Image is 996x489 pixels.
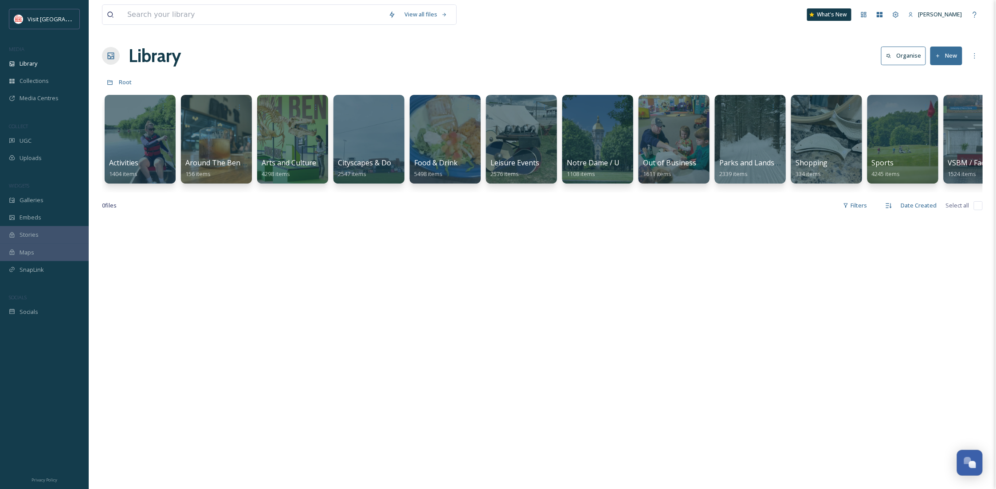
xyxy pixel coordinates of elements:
span: Around The Bend Series [185,158,267,168]
span: Notre Dame / Universities [567,158,654,168]
a: Root [119,77,132,87]
span: Collections [20,77,49,85]
span: SOCIALS [9,294,27,301]
a: What's New [807,8,851,21]
span: 5498 items [414,170,443,178]
a: Food & Drink5498 items [414,159,458,178]
span: 2339 items [719,170,748,178]
span: UGC [20,137,31,145]
span: Root [119,78,132,86]
span: 156 items [185,170,211,178]
span: MEDIA [9,46,24,52]
span: [PERSON_NAME] [918,10,962,18]
a: Leisure Events2576 items [490,159,539,178]
span: 1524 items [948,170,976,178]
a: Activities1404 items [109,159,138,178]
span: 1611 items [643,170,671,178]
a: Arts and Culture4298 items [262,159,316,178]
span: Parks and Landscapes [719,158,793,168]
span: Sports [872,158,894,168]
span: Media Centres [20,94,59,102]
a: View all files [400,6,452,23]
a: Organise [881,47,930,65]
span: 4245 items [872,170,900,178]
span: 2547 items [338,170,366,178]
button: Open Chat [957,450,983,476]
span: 334 items [796,170,821,178]
span: Arts and Culture [262,158,316,168]
input: Search your library [123,5,384,24]
a: Notre Dame / Universities1108 items [567,159,654,178]
span: COLLECT [9,123,28,129]
a: Library [129,43,181,69]
span: 2576 items [490,170,519,178]
span: Activities [109,158,138,168]
span: Food & Drink [414,158,458,168]
span: Cityscapes & Downtowns [338,158,421,168]
button: Organise [881,47,926,65]
span: Stories [20,231,39,239]
a: [PERSON_NAME] [904,6,967,23]
span: Visit [GEOGRAPHIC_DATA] [27,15,96,23]
span: 4298 items [262,170,290,178]
span: Uploads [20,154,42,162]
img: vsbm-stackedMISH_CMYKlogo2017.jpg [14,15,23,23]
a: Shopping334 items [796,159,828,178]
span: WIDGETS [9,182,29,189]
a: Out of Business / Do Not Use / Outdated1611 items [643,159,779,178]
span: Shopping [796,158,828,168]
span: 1404 items [109,170,137,178]
span: Privacy Policy [31,477,57,483]
div: Filters [839,197,872,214]
span: 1108 items [567,170,595,178]
span: 0 file s [102,201,117,210]
span: Galleries [20,196,43,204]
span: Socials [20,308,38,316]
a: Cityscapes & Downtowns2547 items [338,159,421,178]
a: Sports4245 items [872,159,900,178]
span: Leisure Events [490,158,539,168]
span: Library [20,59,37,68]
span: SnapLink [20,266,44,274]
span: Embeds [20,213,41,222]
a: Parks and Landscapes2339 items [719,159,793,178]
span: Maps [20,248,34,257]
span: Out of Business / Do Not Use / Outdated [643,158,779,168]
a: Privacy Policy [31,474,57,485]
a: Around The Bend Series156 items [185,159,267,178]
button: New [930,47,962,65]
span: Select all [946,201,969,210]
div: Date Created [897,197,941,214]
